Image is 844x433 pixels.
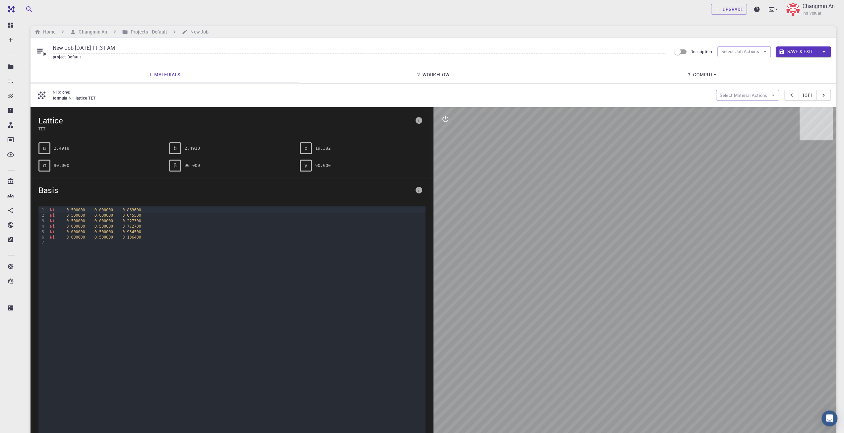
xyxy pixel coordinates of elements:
button: info [412,183,425,197]
h6: Projects - Default [128,28,167,36]
span: Ni [69,95,76,101]
span: Ni [50,230,55,234]
img: Changmin An [786,3,800,16]
pre: 90.000 [184,160,200,171]
button: info [412,114,425,127]
button: Select Job Actions [717,46,771,57]
span: 0.045500 [122,213,141,218]
span: Ni [50,224,55,229]
span: β [174,163,177,169]
span: Default [67,54,84,59]
button: 1of1 [799,90,817,101]
span: TET [88,95,98,101]
span: 0.500000 [95,230,113,234]
button: Select Material Actions [716,90,779,101]
div: 1 [38,207,45,213]
span: 0.000000 [95,208,113,212]
span: formula [53,95,69,101]
span: lattice [76,95,89,101]
div: 5 [38,229,45,235]
div: 6 [38,235,45,240]
span: α [43,163,46,169]
span: Ni [50,213,55,218]
span: γ [304,163,307,169]
pre: 2.4918 [184,142,200,154]
h6: Home [40,28,55,36]
span: Ni [50,235,55,240]
span: 지원 [17,4,27,11]
span: 0.863600 [122,208,141,212]
nav: breadcrumb [33,28,210,36]
h6: New Job [188,28,209,36]
span: 0.000000 [95,219,113,223]
pre: 90.000 [315,160,331,171]
span: 0.000000 [66,224,85,229]
span: Lattice [38,115,412,126]
span: Individual [802,10,821,17]
span: 0.000000 [95,213,113,218]
span: 0.000000 [66,235,85,240]
span: Ni [50,219,55,223]
a: Upgrade [711,4,747,15]
img: logo [5,6,15,13]
span: 0.136400 [122,235,141,240]
button: Save & Exit [776,46,817,57]
span: 0.500000 [66,213,85,218]
span: project [53,54,67,59]
div: 4 [38,224,45,229]
span: Basis [38,185,412,195]
pre: 90.000 [54,160,69,171]
p: Changmin An [802,2,835,10]
p: Ni (clone) [53,89,711,95]
span: 0.000000 [66,230,85,234]
a: 2. Workflow [299,66,568,83]
a: 1. Materials [31,66,299,83]
span: 0.500000 [66,219,85,223]
span: 0.772700 [122,224,141,229]
span: c [304,145,307,151]
div: Open Intercom Messenger [821,410,837,426]
span: 0.500000 [66,208,85,212]
span: TET [38,126,412,132]
div: pager [784,90,831,101]
div: 2 [38,213,45,218]
span: 0.500000 [95,224,113,229]
span: a [43,145,46,151]
a: 3. Compute [567,66,836,83]
div: 7 [38,240,45,245]
span: 0.500000 [95,235,113,240]
span: Ni [50,208,55,212]
span: 0.227300 [122,219,141,223]
span: Description [690,49,712,54]
h6: Changmin An [76,28,107,36]
div: 3 [38,218,45,224]
pre: 19.382 [315,142,331,154]
pre: 2.4918 [54,142,69,154]
span: b [174,145,177,151]
span: 0.954500 [122,230,141,234]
